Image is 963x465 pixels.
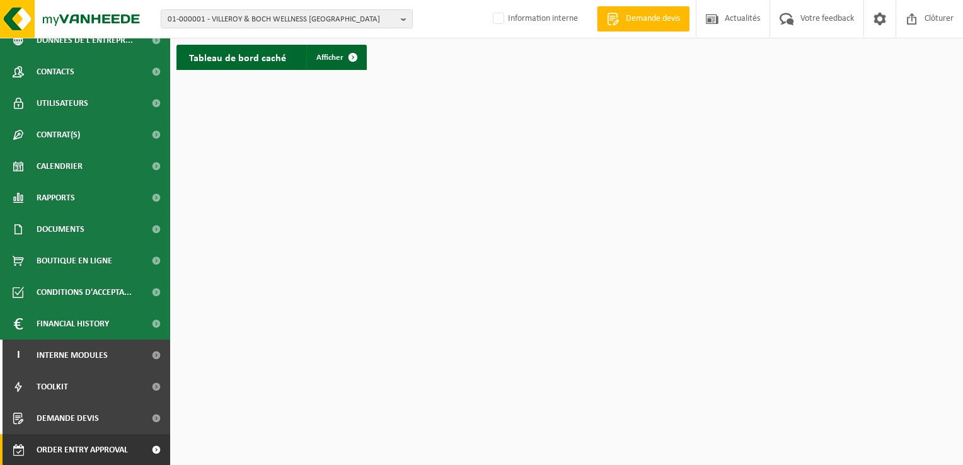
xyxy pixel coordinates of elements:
a: Afficher [306,45,366,70]
span: Contacts [37,56,74,88]
span: Demande devis [623,13,683,25]
span: Conditions d'accepta... [37,277,132,308]
span: Boutique en ligne [37,245,112,277]
span: Demande devis [37,403,99,434]
span: Calendrier [37,151,83,182]
span: 01-000001 - VILLEROY & BOCH WELLNESS [GEOGRAPHIC_DATA] [168,10,396,29]
span: Toolkit [37,371,68,403]
span: Financial History [37,308,109,340]
span: Rapports [37,182,75,214]
span: Données de l'entrepr... [37,25,133,56]
span: Contrat(s) [37,119,80,151]
span: Utilisateurs [37,88,88,119]
span: Interne modules [37,340,108,371]
span: Documents [37,214,84,245]
label: Information interne [490,9,578,28]
a: Demande devis [597,6,689,32]
button: 01-000001 - VILLEROY & BOCH WELLNESS [GEOGRAPHIC_DATA] [161,9,413,28]
span: I [13,340,24,371]
h2: Tableau de bord caché [176,45,299,69]
span: Afficher [316,54,343,62]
